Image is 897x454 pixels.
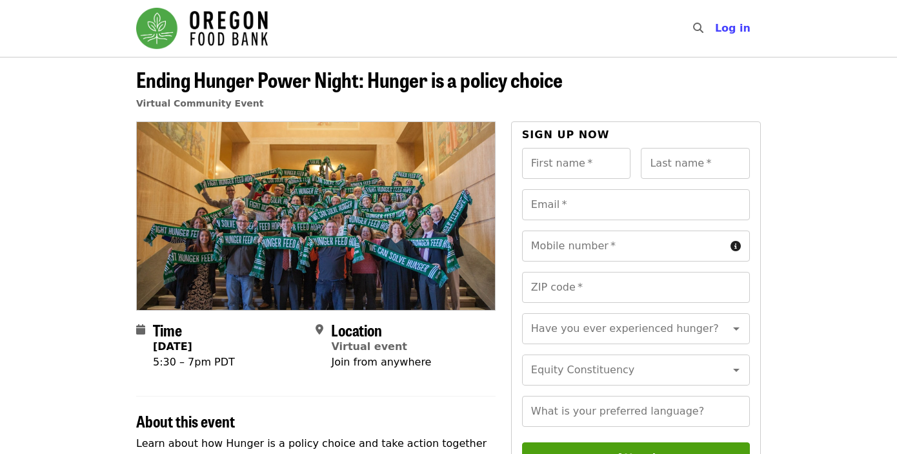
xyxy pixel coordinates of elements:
span: Location [331,318,382,341]
a: Virtual Community Event [136,98,263,108]
span: Join from anywhere [331,356,431,368]
input: Search [711,13,721,44]
button: Open [727,361,745,379]
button: Log in [705,15,761,41]
span: Ending Hunger Power Night: Hunger is a policy choice [136,64,563,94]
button: Open [727,320,745,338]
span: Sign up now [522,129,610,141]
input: Email [522,189,750,220]
span: Time [153,318,182,341]
input: First name [522,148,631,179]
span: Log in [715,22,751,34]
div: 5:30 – 7pm PDT [153,355,235,370]
strong: [DATE] [153,340,192,353]
i: circle-info icon [731,240,741,253]
i: calendar icon [136,324,145,336]
a: Virtual event [331,340,407,353]
input: What is your preferred language? [522,396,750,427]
img: Ending Hunger Power Night: Hunger is a policy choice organized by Oregon Food Bank [137,122,495,309]
input: ZIP code [522,272,750,303]
input: Last name [641,148,750,179]
img: Oregon Food Bank - Home [136,8,268,49]
input: Mobile number [522,231,725,262]
span: About this event [136,409,235,432]
i: map-marker-alt icon [316,324,323,336]
i: search icon [693,22,703,34]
